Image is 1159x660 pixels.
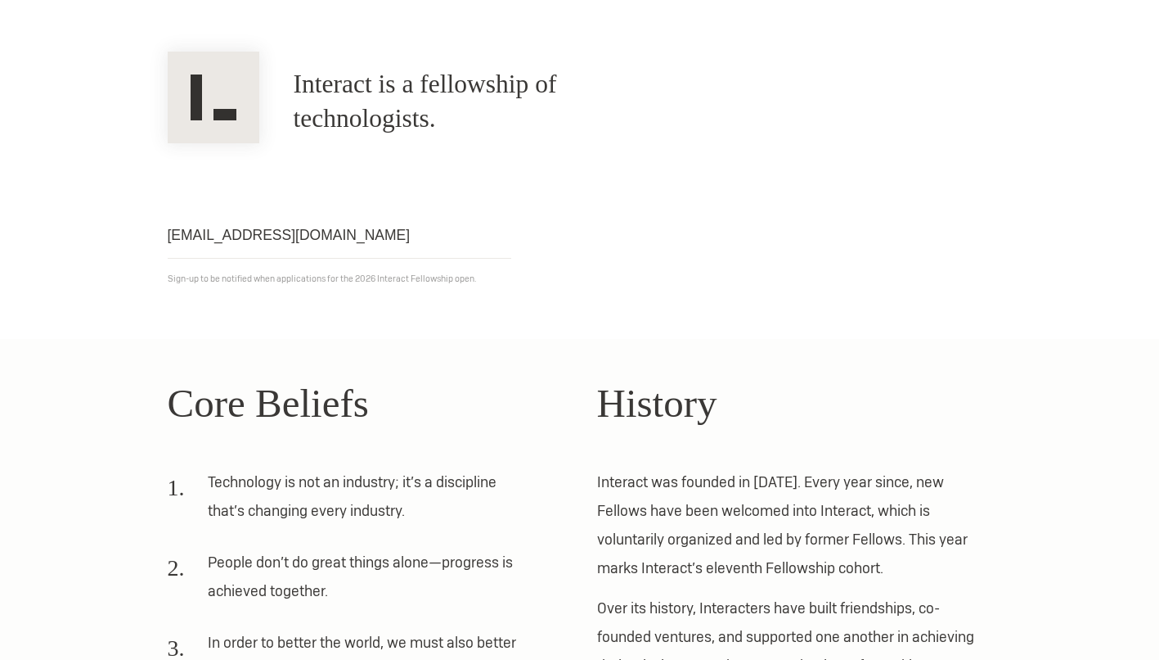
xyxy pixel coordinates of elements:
h2: History [597,373,992,434]
h2: Core Beliefs [168,373,563,434]
input: Email address... [168,212,511,259]
p: Interact was founded in [DATE]. Every year since, new Fellows have been welcomed into Interact, w... [597,468,992,582]
h1: Interact is a fellowship of technologists. [294,67,681,136]
li: People don’t do great things alone—progress is achieved together. [168,548,528,617]
img: Interact Logo [168,52,259,143]
li: Technology is not an industry; it’s a discipline that’s changing every industry. [168,468,528,536]
p: Sign-up to be notified when applications for the 2026 Interact Fellowship open. [168,270,992,287]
